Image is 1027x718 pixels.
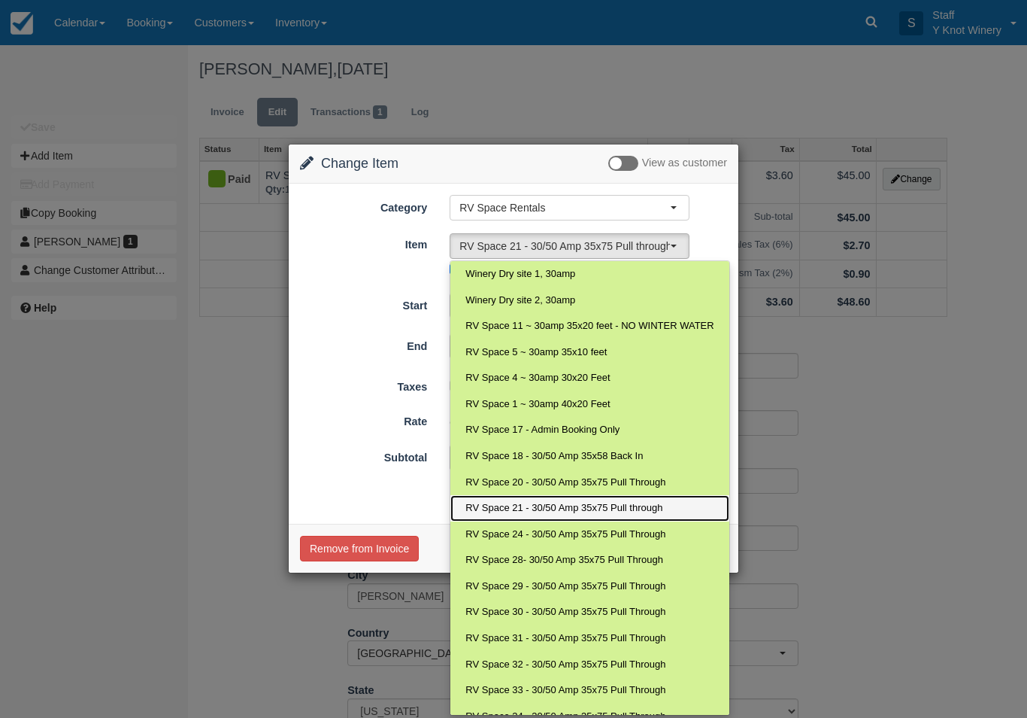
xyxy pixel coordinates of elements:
[465,294,575,308] span: Winery Dry site 2, 30amp
[465,319,713,333] span: RV Space 11 ~ 30amp 35x20 feet - NO WINTER WATER
[465,371,610,385] span: RV Space 4 ~ 30amp 30x20 Feet
[465,449,643,464] span: RV Space 18 - 30/50 Amp 35x58 Back In
[465,553,663,567] span: RV Space 28- 30/50 Amp 35x75 Pull Through
[465,501,662,516] span: RV Space 21 - 30/50 Amp 35x75 Pull through
[465,605,665,619] span: RV Space 30 - 30/50 Amp 35x75 Pull Through
[465,423,620,437] span: RV Space 17 - Admin Booking Only
[465,476,665,490] span: RV Space 20 - 30/50 Amp 35x75 Pull Through
[465,631,665,646] span: RV Space 31 - 30/50 Amp 35x75 Pull Through
[465,345,607,360] span: RV Space 5 ~ 30amp 35x10 feet
[465,267,575,281] span: Winery Dry site 1, 30amp
[465,580,665,594] span: RV Space 29 - 30/50 Amp 35x75 Pull Through
[465,658,665,672] span: RV Space 32 - 30/50 Amp 35x75 Pull Through
[465,683,665,698] span: RV Space 33 - 30/50 Amp 35x75 Pull Through
[465,528,665,542] span: RV Space 24 - 30/50 Amp 35x75 Pull Through
[465,397,610,412] span: RV Space 1 ~ 30amp 40x20 Feet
